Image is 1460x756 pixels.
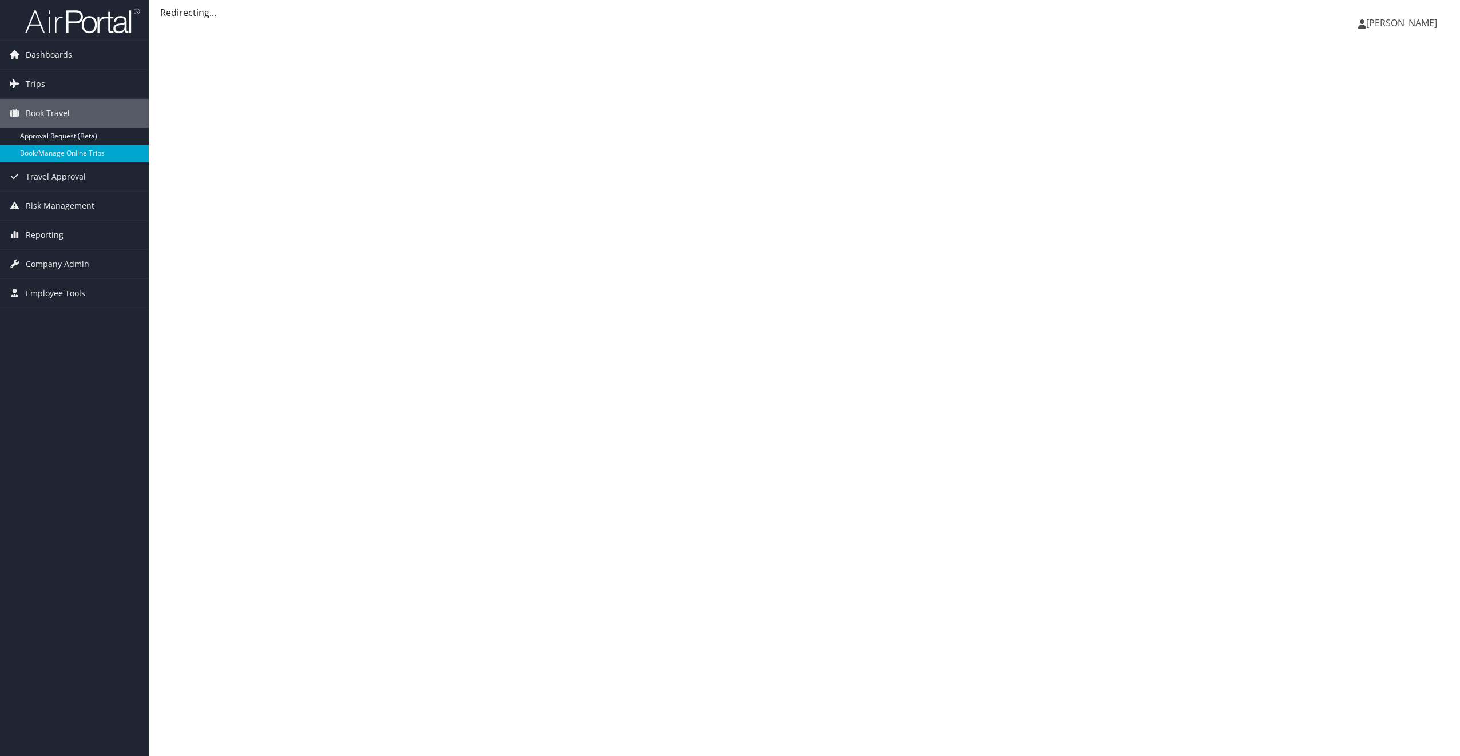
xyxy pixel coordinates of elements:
[26,192,94,220] span: Risk Management
[26,41,72,69] span: Dashboards
[26,221,64,249] span: Reporting
[1358,6,1449,40] a: [PERSON_NAME]
[26,279,85,308] span: Employee Tools
[26,70,45,98] span: Trips
[25,7,140,34] img: airportal-logo.png
[160,6,1449,19] div: Redirecting...
[1366,17,1437,29] span: [PERSON_NAME]
[26,250,89,278] span: Company Admin
[26,99,70,128] span: Book Travel
[26,162,86,191] span: Travel Approval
